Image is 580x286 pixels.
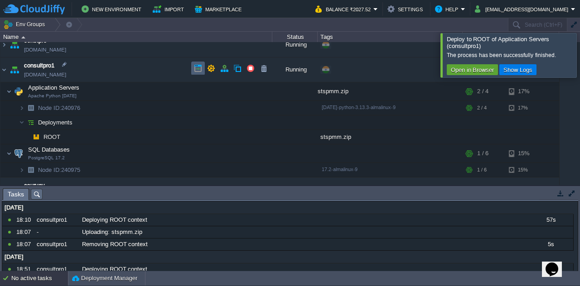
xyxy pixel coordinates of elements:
button: Balance ₹2027.52 [315,4,373,14]
div: consultpro1 [34,214,79,226]
div: Tags [318,32,462,42]
span: PostgreSQL 17.2 [28,155,65,161]
img: AMDAwAAAACH5BAEAAAAALAAAAAABAAEAAAICRAEAOw== [0,33,8,57]
div: 18:07 [16,238,34,250]
span: Deploying ROOT context [82,216,147,224]
div: Status [273,32,317,42]
img: AMDAwAAAACH5BAEAAAAALAAAAAABAAEAAAICRAEAOw== [0,177,8,202]
a: Node ID:240976 [37,104,82,112]
img: AMDAwAAAACH5BAEAAAAALAAAAAABAAEAAAICRAEAOw== [8,57,21,82]
a: Node ID:240975 [37,166,82,174]
div: 1 / 6 [477,163,487,177]
div: Name [1,32,272,42]
button: Import [153,4,187,14]
div: 18:07 [16,226,34,238]
button: Marketplace [195,4,244,14]
div: Running [272,57,318,82]
a: [DOMAIN_NAME] [24,45,66,54]
div: 57s [528,214,573,226]
img: AMDAwAAAACH5BAEAAAAALAAAAAABAAEAAAICRAEAOw== [30,130,43,144]
img: AMDAwAAAACH5BAEAAAAALAAAAAABAAEAAAICRAEAOw== [6,82,12,100]
img: AMDAwAAAACH5BAEAAAAALAAAAAABAAEAAAICRAEAOw== [24,101,37,115]
img: AMDAwAAAACH5BAEAAAAALAAAAAABAAEAAAICRAEAOw== [6,144,12,162]
img: AMDAwAAAACH5BAEAAAAALAAAAAABAAEAAAICRAEAOw== [19,101,24,115]
div: 0 / 12 [477,177,492,202]
div: Usage [463,32,559,42]
div: Stopped [272,177,318,202]
img: AMDAwAAAACH5BAEAAAAALAAAAAABAAEAAAICRAEAOw== [12,82,25,100]
span: Tasks [8,189,24,200]
img: AMDAwAAAACH5BAEAAAAALAAAAAABAAEAAAICRAEAOw== [0,57,8,82]
span: Node ID: [38,105,61,111]
img: AMDAwAAAACH5BAEAAAAALAAAAAABAAEAAAICRAEAOw== [8,177,21,202]
div: 17% [509,101,538,115]
img: AMDAwAAAACH5BAEAAAAALAAAAAABAAEAAAICRAEAOw== [12,144,25,162]
a: Deployments [37,119,74,126]
span: Deploying ROOT context [82,265,147,273]
span: 240976 [37,104,82,112]
span: Deploy to ROOT of Application Servers (consultpro1) [447,36,549,49]
div: 1m 7s [528,263,573,275]
span: 240975 [37,166,82,174]
div: consultpro1 [34,238,79,250]
div: 2 / 4 [477,82,488,100]
a: SQL DatabasesPostgreSQL 17.2 [27,146,71,153]
img: AMDAwAAAACH5BAEAAAAALAAAAAABAAEAAAICRAEAOw== [21,36,25,38]
button: New Environment [82,4,144,14]
div: 18:10 [16,214,34,226]
div: - [34,226,79,238]
a: [DOMAIN_NAME] [24,70,66,79]
button: [EMAIL_ADDRESS][DOMAIN_NAME] [475,4,571,14]
div: stspmm.zip [318,130,463,144]
button: Deployment Manager [72,274,137,283]
div: 18:51 [16,263,34,275]
button: Open in Browser [448,66,497,74]
span: Removing ROOT context [82,240,148,248]
a: consultpro1 [24,61,54,70]
img: CloudJiffy [3,4,65,15]
span: Application Servers [27,84,81,91]
img: AMDAwAAAACH5BAEAAAAALAAAAAABAAEAAAICRAEAOw== [24,115,37,129]
a: ROOT [43,133,62,141]
span: Apache Python [DATE] [28,93,77,99]
div: 5s [528,238,573,250]
a: Application ServersApache Python [DATE] [27,84,81,91]
div: 15% [509,144,538,162]
span: Uploading: stspmm.zip [82,228,142,236]
button: Env Groups [3,18,48,31]
div: [DATE] [2,202,573,214]
img: AMDAwAAAACH5BAEAAAAALAAAAAABAAEAAAICRAEAOw== [8,33,21,57]
img: AMDAwAAAACH5BAEAAAAALAAAAAABAAEAAAICRAEAOw== [24,163,37,177]
img: AMDAwAAAACH5BAEAAAAALAAAAAABAAEAAAICRAEAOw== [24,130,30,144]
div: 2 / 4 [477,101,487,115]
span: SQL Databases [27,146,71,153]
div: 1% [509,177,538,202]
span: Node ID: [38,167,61,173]
img: AMDAwAAAACH5BAEAAAAALAAAAAABAAEAAAICRAEAOw== [19,115,24,129]
div: No active tasks [11,271,68,286]
div: stspmm.zip [318,82,463,100]
span: [DATE]-python-3.13.3-almalinux-9 [322,105,396,110]
a: csurvey [24,181,45,190]
div: 17% [509,82,538,100]
div: [DATE] [2,251,573,263]
div: 1 / 6 [477,144,488,162]
iframe: chat widget [542,250,571,277]
button: Help [435,4,461,14]
div: consultpro1 [34,263,79,275]
div: Running [272,33,318,57]
button: Show Logs [501,66,535,74]
span: 17.2-almalinux-9 [322,167,358,172]
div: The process has been successfully finished. [447,52,574,59]
button: Settings [387,4,425,14]
div: 15% [509,163,538,177]
img: AMDAwAAAACH5BAEAAAAALAAAAAABAAEAAAICRAEAOw== [19,163,24,177]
